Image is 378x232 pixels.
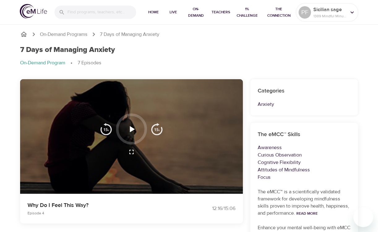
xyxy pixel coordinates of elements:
span: Live [166,9,181,15]
p: 1389 Mindful Minutes [313,13,346,19]
p: On-Demand Program [20,59,65,67]
input: Find programs, teachers, etc... [67,6,136,19]
h6: Categories [258,87,350,96]
p: Episode 4 [28,210,182,216]
span: The Connection [264,6,293,19]
span: Home [146,9,161,15]
iframe: Button to launch messaging window [353,207,373,227]
span: On-Demand [186,6,206,19]
img: logo [20,4,47,19]
p: 7 Days of Managing Anxiety [100,31,159,38]
p: Attitudes of Mindfulness [258,166,350,174]
p: Awareness [258,144,350,151]
p: Sicilian sage [313,6,346,13]
a: Read More [296,211,318,216]
a: On-Demand Programs [40,31,88,38]
p: Why Do I Feel This Way? [28,201,182,209]
span: 1% Challenge [235,6,259,19]
span: Teachers [211,9,230,15]
div: 12:16 / 15:06 [189,205,235,212]
img: 15s_prev.svg [100,123,112,135]
p: Cognitive Flexibility [258,159,350,166]
h6: The eMCC™ Skills [258,130,350,139]
p: Anxiety [258,101,350,108]
nav: breadcrumb [20,31,358,38]
nav: breadcrumb [20,59,358,67]
img: 15s_next.svg [151,123,163,135]
p: Curious Observation [258,151,350,159]
p: Focus [258,174,350,181]
div: PF [299,6,311,19]
h1: 7 Days of Managing Anxiety [20,45,115,54]
p: 7 Episodes [78,59,101,67]
p: The eMCC™ is a scientifically validated framework for developing mindfulness skills proven to imp... [258,188,350,217]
